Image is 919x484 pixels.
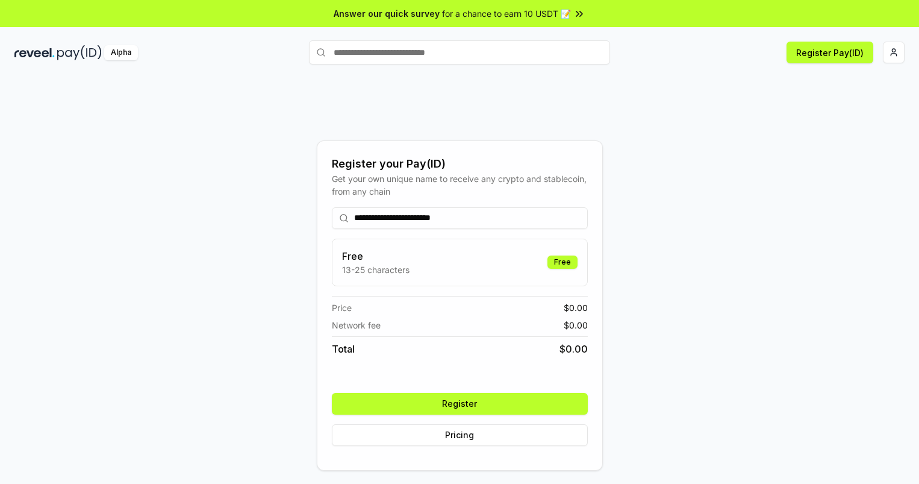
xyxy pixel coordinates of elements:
[342,263,410,276] p: 13-25 characters
[332,156,588,172] div: Register your Pay(ID)
[787,42,873,63] button: Register Pay(ID)
[332,301,352,314] span: Price
[332,342,355,356] span: Total
[332,393,588,415] button: Register
[564,319,588,332] span: $ 0.00
[104,45,138,60] div: Alpha
[332,172,588,198] div: Get your own unique name to receive any crypto and stablecoin, from any chain
[564,301,588,314] span: $ 0.00
[559,342,588,356] span: $ 0.00
[14,45,55,60] img: reveel_dark
[332,319,381,332] span: Network fee
[547,256,578,269] div: Free
[332,424,588,446] button: Pricing
[442,7,571,20] span: for a chance to earn 10 USDT 📝
[334,7,440,20] span: Answer our quick survey
[57,45,102,60] img: pay_id
[342,249,410,263] h3: Free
